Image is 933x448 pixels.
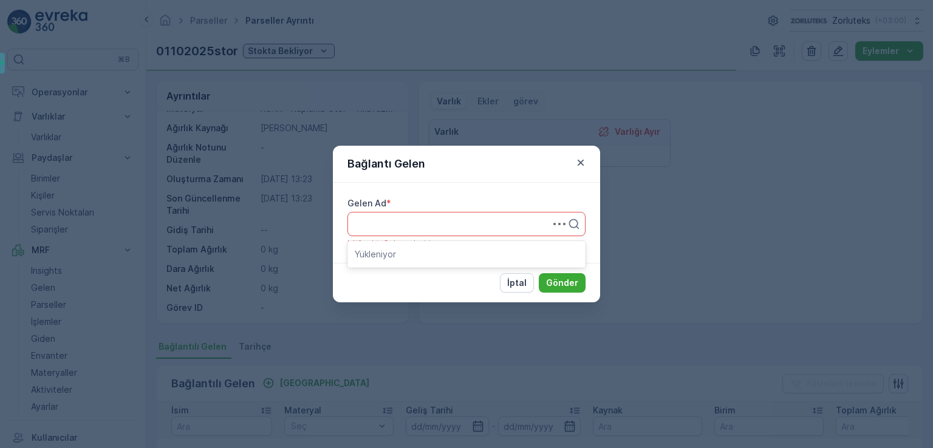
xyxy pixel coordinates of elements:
p: İptal [507,277,527,289]
p: Gönder [546,277,578,289]
p: Bağlantı Gelen [347,155,425,172]
button: İptal [500,273,534,293]
span: Lütfen bir Gelen adı girin [347,239,435,248]
button: Gönder [539,273,586,293]
label: Gelen Ad [347,198,386,208]
p: Yükleniyor [355,248,578,260]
